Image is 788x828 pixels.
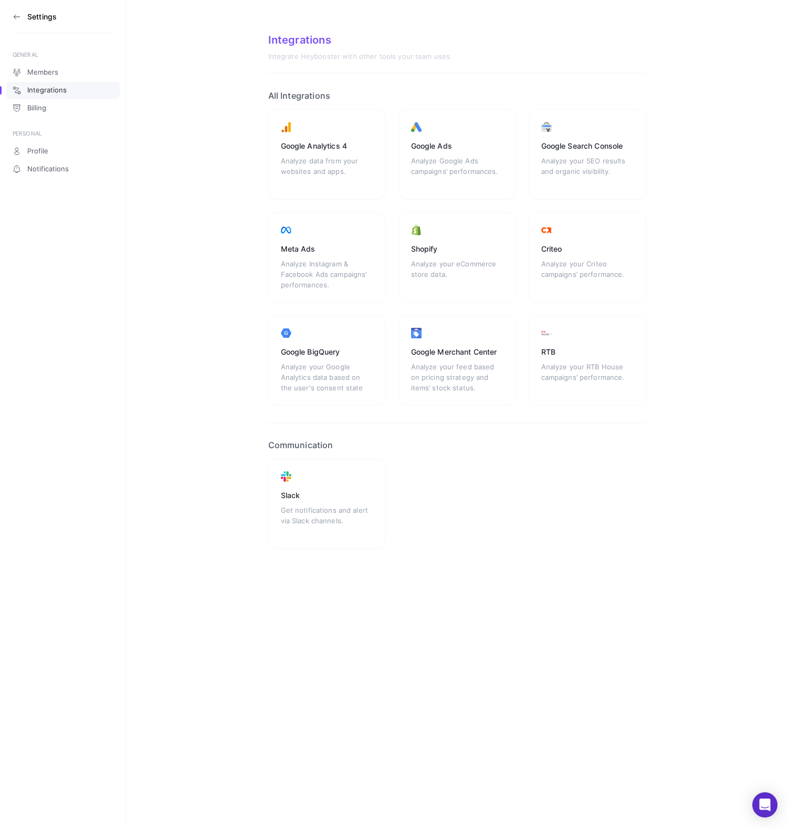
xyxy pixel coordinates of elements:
div: Integrate Heybooster with other tools your team uses. [268,53,646,61]
div: Analyze data from your websites and apps. [281,156,373,187]
div: Meta Ads [281,244,373,254]
div: Open Intercom Messenger [752,792,778,817]
div: Google BigQuery [281,347,373,357]
div: RTB [541,347,634,357]
h3: Settings [27,13,57,21]
div: Analyze your Google Analytics data based on the user's consent state [281,361,373,393]
a: Notifications [6,161,120,178]
div: Analyze Google Ads campaigns’ performances. [411,156,503,187]
div: Analyze your SEO results and organic visibility. [541,156,634,187]
a: Members [6,64,120,81]
div: Analyze your RTB House campaigns’ performance. [541,361,634,393]
span: Billing [27,104,46,112]
span: Members [27,68,58,77]
div: PERSONAL [13,129,113,138]
div: Google Search Console [541,141,634,151]
a: Billing [6,100,120,117]
h2: All Integrations [268,90,646,101]
div: Get notifications and alert via Slack channels. [281,505,373,536]
div: Shopify [411,244,503,254]
div: Google Analytics 4 [281,141,373,151]
div: Analyze Instagram & Facebook Ads campaigns’ performances. [281,258,373,290]
a: Profile [6,143,120,160]
div: Criteo [541,244,634,254]
span: Notifications [27,165,69,173]
span: Integrations [27,86,67,95]
div: Integrations [268,34,646,46]
div: Google Ads [411,141,503,151]
h2: Communication [268,440,646,450]
div: Google Merchant Center [411,347,503,357]
div: Slack [281,490,373,501]
div: Analyze your feed based on pricing strategy and items’ stock status. [411,361,503,393]
div: Analyze your Criteo campaigns’ performance. [541,258,634,290]
a: Integrations [6,82,120,99]
div: Analyze your eCommerce store data. [411,258,503,290]
span: Profile [27,147,48,156]
div: GENERAL [13,50,113,59]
